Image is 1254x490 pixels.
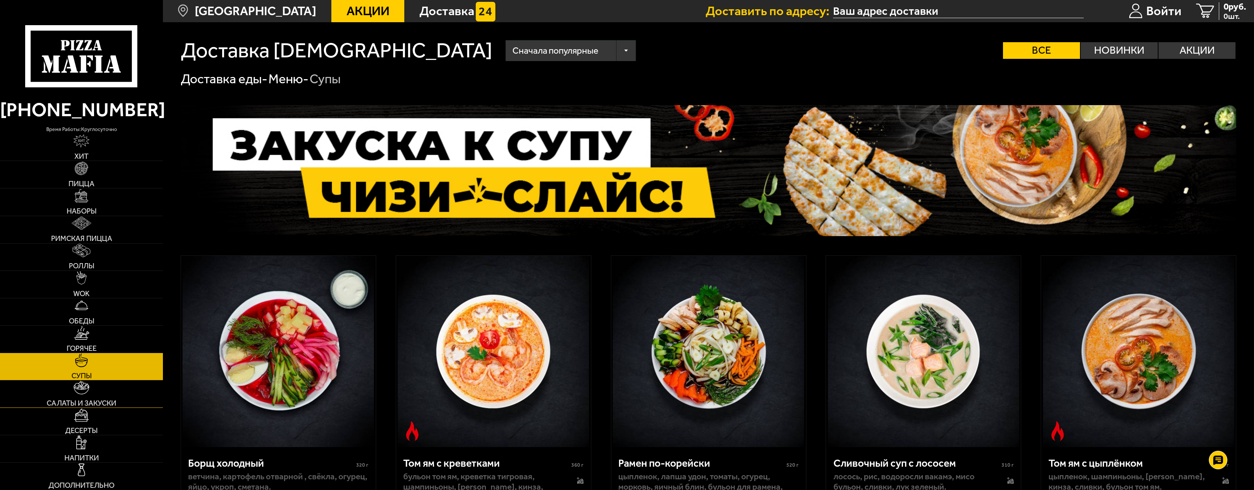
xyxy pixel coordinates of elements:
[828,256,1019,447] img: Сливочный суп с лососем
[476,2,495,21] img: 15daf4d41897b9f0e9f617042186c801.svg
[512,38,598,63] span: Сначала популярные
[183,256,374,447] img: Борщ холодный
[1048,421,1067,441] img: Острое блюдо
[356,462,368,468] span: 320 г
[833,4,1084,18] input: Ваш адрес доставки
[618,457,785,470] div: Рамен по-корейски
[64,454,99,462] span: Напитки
[49,482,114,489] span: Дополнительно
[1003,42,1080,58] label: Все
[1224,12,1246,20] span: 0 шт.
[1049,457,1215,470] div: Том ям с цыплёнком
[419,5,474,17] span: Доставка
[195,5,316,17] span: [GEOGRAPHIC_DATA]
[68,180,94,188] span: Пицца
[74,153,88,160] span: Хит
[786,462,799,468] span: 520 г
[347,5,389,17] span: Акции
[571,462,583,468] span: 360 г
[188,457,354,470] div: Борщ холодный
[613,256,804,447] img: Рамен по-корейски
[69,262,94,270] span: Роллы
[833,457,1000,470] div: Сливочный суп с лососем
[398,256,589,447] img: Том ям с креветками
[1041,256,1236,447] a: Острое блюдоТом ям с цыплёнком
[1146,5,1181,17] span: Войти
[181,256,376,447] a: Борщ холодный
[71,372,92,380] span: Супы
[1001,462,1014,468] span: 310 г
[826,256,1021,447] a: Сливочный суп с лососем
[402,421,422,441] img: Острое блюдо
[181,71,267,87] a: Доставка еды-
[1224,2,1246,11] span: 0 руб.
[67,345,97,352] span: Горячее
[73,290,90,298] span: WOK
[310,71,341,88] div: Супы
[268,71,308,87] a: Меню-
[1043,256,1234,447] img: Том ям с цыплёнком
[181,40,492,61] h1: Доставка [DEMOGRAPHIC_DATA]
[69,318,94,325] span: Обеды
[403,457,569,470] div: Том ям с креветками
[51,235,112,242] span: Римская пицца
[47,400,116,407] span: Салаты и закуски
[611,256,806,447] a: Рамен по-корейски
[65,427,98,434] span: Десерты
[706,5,833,17] span: Доставить по адресу:
[67,208,97,215] span: Наборы
[1158,42,1235,58] label: Акции
[396,256,591,447] a: Острое блюдоТом ям с креветками
[1081,42,1158,58] label: Новинки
